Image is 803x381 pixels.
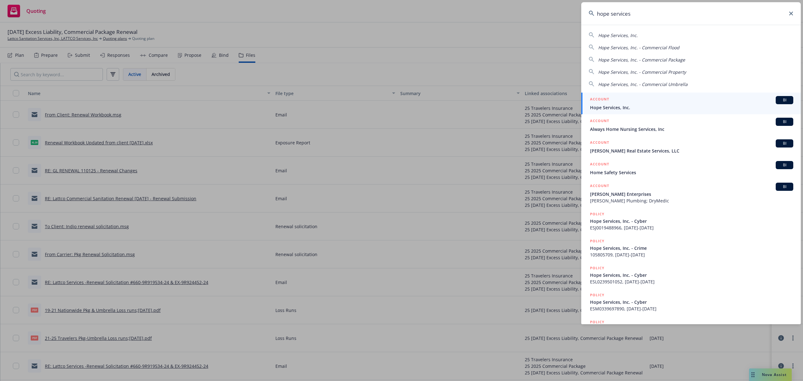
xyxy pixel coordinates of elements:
h5: ACCOUNT [590,96,609,104]
span: BI [778,141,791,146]
a: POLICYHope Services, Inc. - CyberESJ0019488966, [DATE]-[DATE] [581,207,801,234]
span: Hope Services, Inc. [598,32,638,38]
span: ESL0239501052, [DATE]-[DATE] [590,278,793,285]
span: Hope Services, Inc. - Cyber [590,272,793,278]
h5: ACCOUNT [590,161,609,169]
span: BI [778,119,791,125]
span: Hope Services, Inc. - Cyber [590,299,793,305]
span: Hope Services, Inc. - Commercial Umbrella [598,81,688,87]
span: [PERSON_NAME] Enterprises [590,191,793,197]
a: POLICY [581,315,801,342]
span: 105805709, [DATE]-[DATE] [590,251,793,258]
input: Search... [581,2,801,25]
span: [PERSON_NAME] Plumbing; DryMedic [590,197,793,204]
h5: ACCOUNT [590,183,609,190]
a: ACCOUNTBI[PERSON_NAME] Enterprises[PERSON_NAME] Plumbing; DryMedic [581,179,801,207]
a: POLICYHope Services, Inc. - CyberESL0239501052, [DATE]-[DATE] [581,261,801,288]
span: Hope Services, Inc. - Commercial Package [598,57,685,63]
h5: POLICY [590,265,604,271]
a: ACCOUNTBI[PERSON_NAME] Real Estate Services, LLC [581,136,801,158]
a: POLICYHope Services, Inc. - Crime105805709, [DATE]-[DATE] [581,234,801,261]
span: Always Home Nursing Services, Inc [590,126,793,132]
h5: POLICY [590,211,604,217]
span: Home Safety Services [590,169,793,176]
h5: ACCOUNT [590,139,609,147]
span: Hope Services, Inc. [590,104,793,111]
span: ESJ0019488966, [DATE]-[DATE] [590,224,793,231]
span: Hope Services, Inc. - Commercial Flood [598,45,679,51]
span: Hope Services, Inc. - Cyber [590,218,793,224]
a: POLICYHope Services, Inc. - CyberESM0339697890, [DATE]-[DATE] [581,288,801,315]
h5: POLICY [590,319,604,325]
span: Hope Services, Inc. - Crime [590,245,793,251]
a: ACCOUNTBIHome Safety Services [581,158,801,179]
a: ACCOUNTBIHope Services, Inc. [581,93,801,114]
span: ESM0339697890, [DATE]-[DATE] [590,305,793,312]
span: BI [778,184,791,190]
span: [PERSON_NAME] Real Estate Services, LLC [590,148,793,154]
a: ACCOUNTBIAlways Home Nursing Services, Inc [581,114,801,136]
h5: ACCOUNT [590,118,609,125]
span: BI [778,162,791,168]
span: BI [778,97,791,103]
h5: POLICY [590,292,604,298]
h5: POLICY [590,238,604,244]
span: Hope Services, Inc. - Commercial Property [598,69,686,75]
